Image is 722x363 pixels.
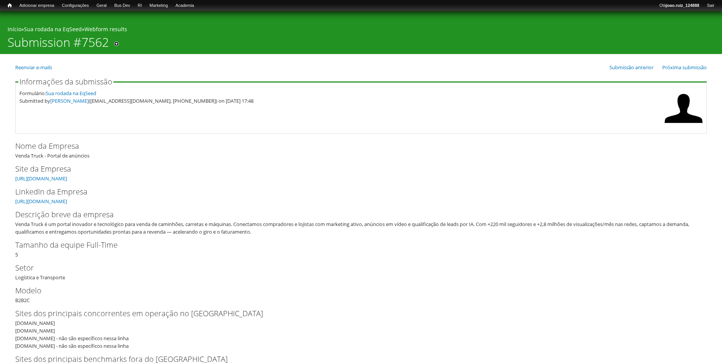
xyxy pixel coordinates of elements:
[4,2,16,9] a: Início
[15,319,702,350] div: [DOMAIN_NAME] [DOMAIN_NAME] [DOMAIN_NAME] - não são específicos nessa linha [DOMAIN_NAME] - não s...
[19,97,661,105] div: Submitted by ([EMAIL_ADDRESS][DOMAIN_NAME], [PHONE_NUMBER]) on [DATE] 17:48
[15,140,707,159] div: Venda Truck - Portal de anúncios
[110,2,134,10] a: Bus Dev
[666,3,700,8] strong: joao.ruiz_124888
[134,2,146,10] a: RI
[15,239,707,258] div: 5
[609,64,653,71] a: Submissão anterior
[665,89,703,127] img: Foto de Julian Cezar Fontana
[8,25,21,33] a: Início
[15,198,67,205] a: [URL][DOMAIN_NAME]
[15,209,694,220] label: Descrição breve da empresa
[15,220,702,236] div: Venda Truck é um portal inovador e tecnológico para venda de caminhões, carretas e máquinas. Cone...
[15,262,694,274] label: Setor
[24,25,82,33] a: Sua rodada na EqSeed
[15,163,694,175] label: Site da Empresa
[46,90,96,97] a: Sua rodada na EqSeed
[172,2,198,10] a: Academia
[19,89,661,97] div: Formulário:
[16,2,58,10] a: Adicionar empresa
[146,2,172,10] a: Marketing
[703,2,718,10] a: Sair
[18,78,113,86] legend: Informações da submissão
[15,140,694,152] label: Nome da Empresa
[58,2,93,10] a: Configurações
[15,308,694,319] label: Sites dos principais concorrentes em operação no [GEOGRAPHIC_DATA]
[15,262,707,281] div: Logística e Transporte
[15,285,694,296] label: Modelo
[8,35,109,54] h1: Submission #7562
[665,122,703,129] a: Ver perfil do usuário.
[655,2,703,10] a: Olájoao.ruiz_124888
[8,3,12,8] span: Início
[662,64,707,71] a: Próxima submissão
[50,97,89,104] a: [PERSON_NAME]
[15,175,67,182] a: [URL][DOMAIN_NAME]
[15,239,694,251] label: Tamanho da equipe Full-Time
[15,285,707,304] div: B2B2C
[8,25,714,35] div: » »
[84,25,127,33] a: Webform results
[92,2,110,10] a: Geral
[15,186,694,197] label: LinkedIn da Empresa
[15,64,52,71] a: Reenviar e-mails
